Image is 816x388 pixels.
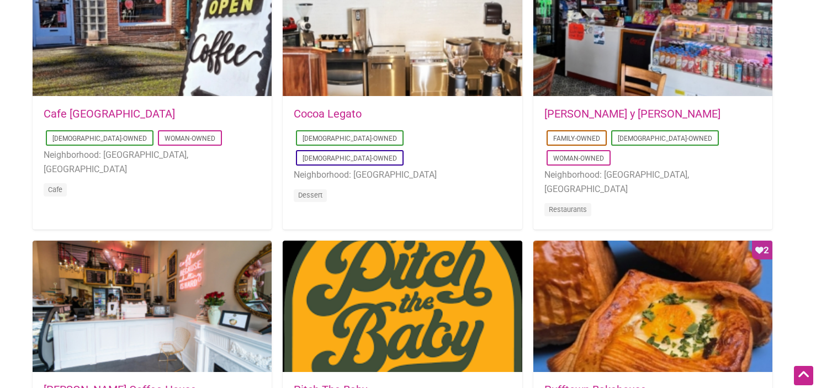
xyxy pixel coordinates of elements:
[48,185,62,194] a: Cafe
[52,135,147,142] a: [DEMOGRAPHIC_DATA]-Owned
[44,107,175,120] a: Cafe [GEOGRAPHIC_DATA]
[544,107,720,120] a: [PERSON_NAME] y [PERSON_NAME]
[165,135,215,142] a: Woman-Owned
[303,155,397,162] a: [DEMOGRAPHIC_DATA]-Owned
[553,135,600,142] a: Family-Owned
[544,168,761,196] li: Neighborhood: [GEOGRAPHIC_DATA], [GEOGRAPHIC_DATA]
[618,135,712,142] a: [DEMOGRAPHIC_DATA]-Owned
[44,148,261,176] li: Neighborhood: [GEOGRAPHIC_DATA], [GEOGRAPHIC_DATA]
[303,135,397,142] a: [DEMOGRAPHIC_DATA]-Owned
[553,155,604,162] a: Woman-Owned
[549,205,587,214] a: Restaurants
[294,168,511,182] li: Neighborhood: [GEOGRAPHIC_DATA]
[298,191,322,199] a: Dessert
[294,107,362,120] a: Cocoa Legato
[794,366,813,385] div: Scroll Back to Top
